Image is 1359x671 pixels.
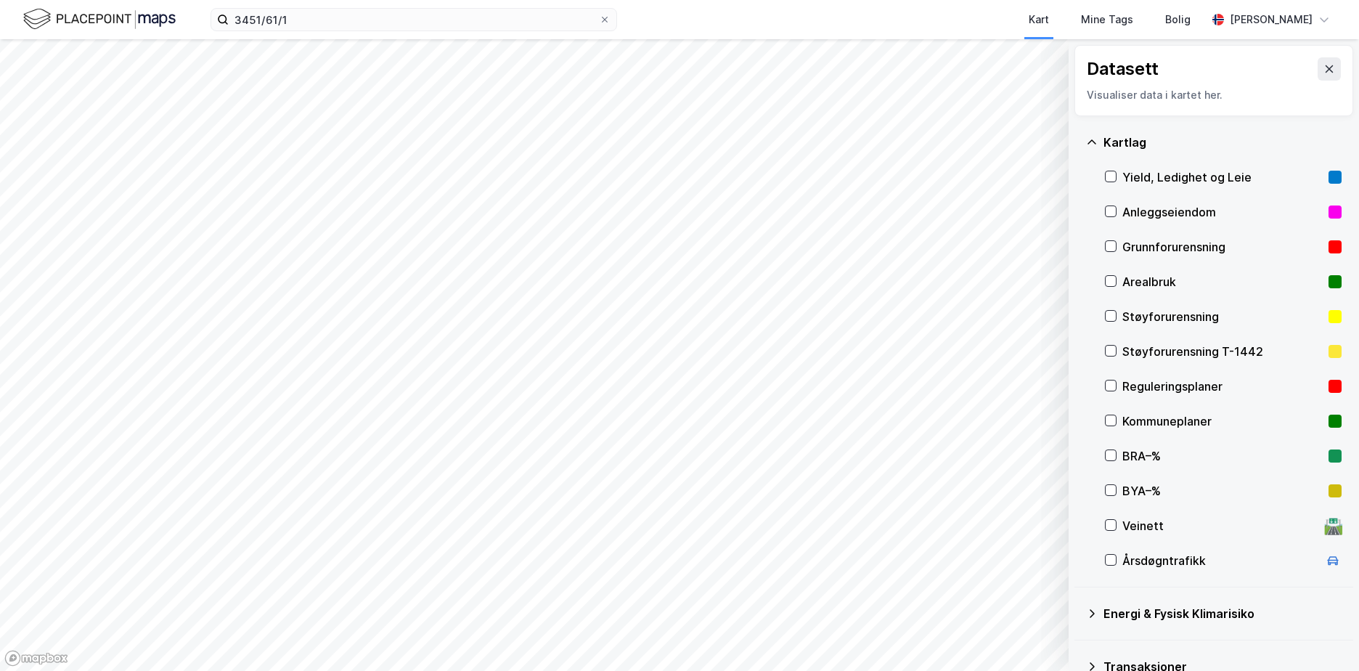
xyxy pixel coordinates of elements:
[1122,378,1323,395] div: Reguleringsplaner
[229,9,599,30] input: Søk på adresse, matrikkel, gårdeiere, leietakere eller personer
[1165,11,1191,28] div: Bolig
[1087,57,1159,81] div: Datasett
[1087,86,1341,104] div: Visualiser data i kartet her.
[1103,134,1342,151] div: Kartlag
[1029,11,1049,28] div: Kart
[1122,203,1323,221] div: Anleggseiendom
[1122,168,1323,186] div: Yield, Ledighet og Leie
[1122,412,1323,430] div: Kommuneplaner
[1103,605,1342,622] div: Energi & Fysisk Klimarisiko
[1230,11,1313,28] div: [PERSON_NAME]
[1081,11,1133,28] div: Mine Tags
[1122,308,1323,325] div: Støyforurensning
[1122,447,1323,465] div: BRA–%
[1122,273,1323,290] div: Arealbruk
[1286,601,1359,671] iframe: Chat Widget
[4,650,68,667] a: Mapbox homepage
[23,7,176,32] img: logo.f888ab2527a4732fd821a326f86c7f29.svg
[1122,552,1318,569] div: Årsdøgntrafikk
[1122,238,1323,256] div: Grunnforurensning
[1323,516,1343,535] div: 🛣️
[1122,482,1323,500] div: BYA–%
[1122,517,1318,534] div: Veinett
[1122,343,1323,360] div: Støyforurensning T-1442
